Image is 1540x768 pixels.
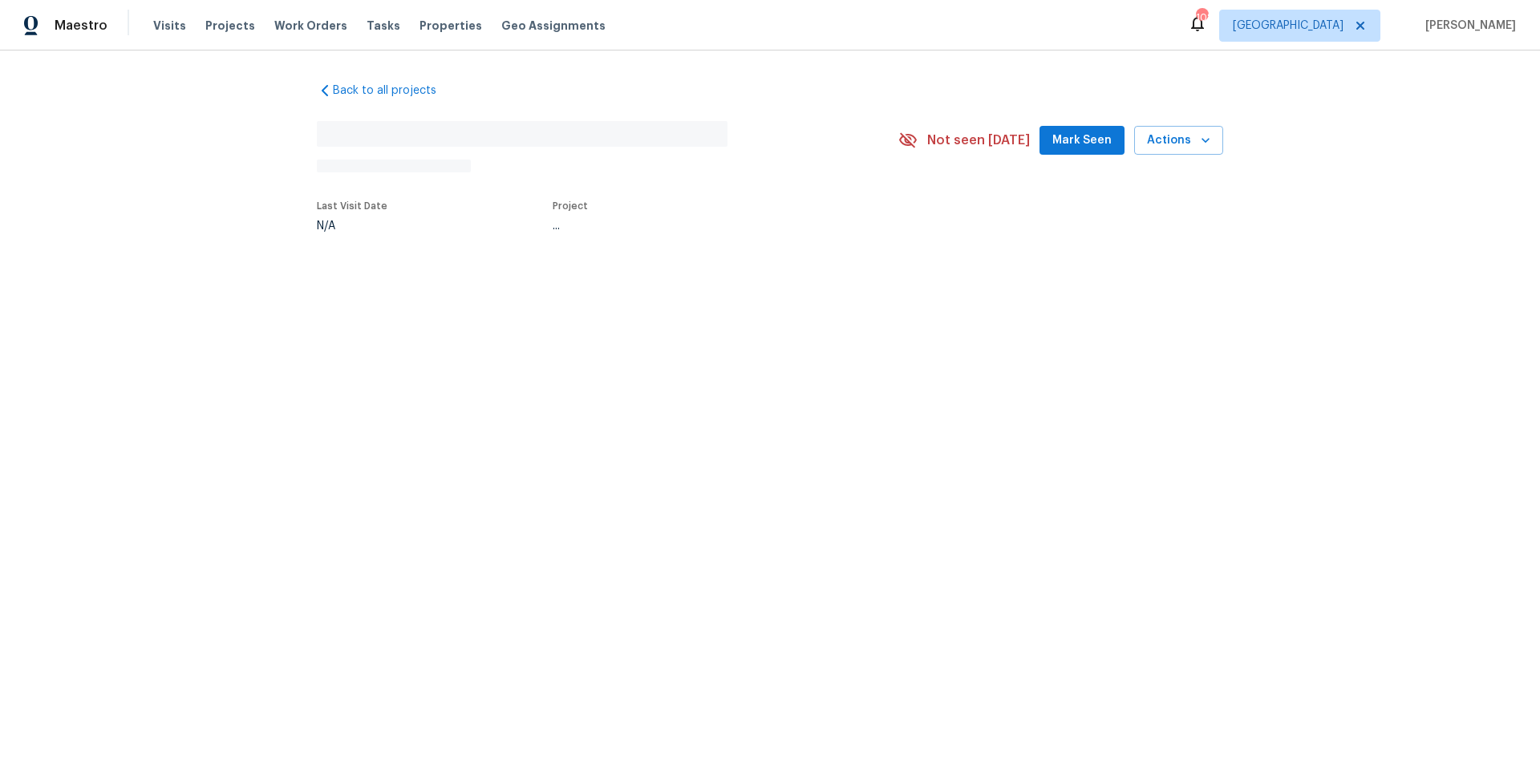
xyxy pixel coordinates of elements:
[317,201,387,211] span: Last Visit Date
[317,220,387,232] div: N/A
[317,83,471,99] a: Back to all projects
[205,18,255,34] span: Projects
[1052,131,1112,151] span: Mark Seen
[153,18,186,34] span: Visits
[1233,18,1343,34] span: [GEOGRAPHIC_DATA]
[1196,10,1207,26] div: 108
[419,18,482,34] span: Properties
[553,201,588,211] span: Project
[553,220,861,232] div: ...
[1147,131,1210,151] span: Actions
[1039,126,1125,156] button: Mark Seen
[927,132,1030,148] span: Not seen [DATE]
[55,18,107,34] span: Maestro
[501,18,606,34] span: Geo Assignments
[1419,18,1516,34] span: [PERSON_NAME]
[367,20,400,31] span: Tasks
[1134,126,1223,156] button: Actions
[274,18,347,34] span: Work Orders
